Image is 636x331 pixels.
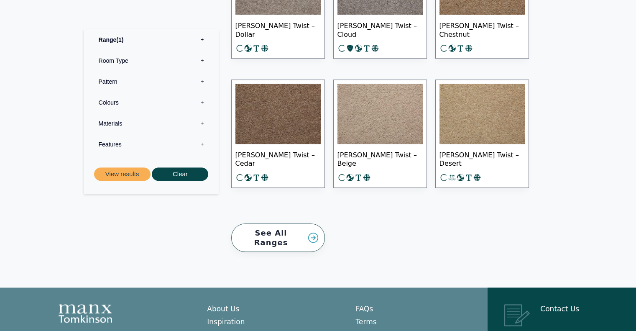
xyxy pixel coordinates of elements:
img: Manx Tomkinson Logo [59,304,112,323]
a: Contact Us [540,305,579,313]
a: [PERSON_NAME] Twist – Cedar [231,80,325,188]
span: [PERSON_NAME] Twist – Chestnut [439,15,525,44]
span: [PERSON_NAME] Twist – Cloud [337,15,423,44]
a: FAQs [356,305,373,313]
a: Inspiration [207,318,245,326]
a: [PERSON_NAME] Twist – Desert [435,80,529,188]
span: [PERSON_NAME] Twist – Desert [439,144,525,173]
button: Clear [152,167,208,181]
button: View results [94,167,151,181]
span: 1 [116,36,123,43]
label: Pattern [90,71,212,92]
a: See All Ranges [231,223,325,252]
a: About Us [207,305,239,313]
span: [PERSON_NAME] Twist – Cedar [235,144,321,173]
label: Range [90,29,212,50]
span: [PERSON_NAME] Twist – Dollar [235,15,321,44]
a: Terms [356,318,377,326]
label: Colours [90,92,212,113]
label: Materials [90,113,212,134]
a: [PERSON_NAME] Twist – Beige [333,80,427,188]
img: Tomkinson Twist - Cedar [235,84,321,144]
img: Tomkinson Twist - Desert [439,84,525,144]
label: Room Type [90,50,212,71]
span: [PERSON_NAME] Twist – Beige [337,144,423,173]
label: Features [90,134,212,155]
